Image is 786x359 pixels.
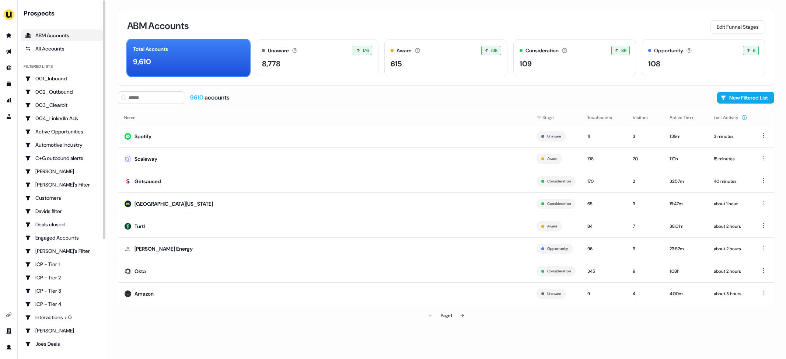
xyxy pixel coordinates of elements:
a: ABM Accounts [21,29,103,41]
div: C+G outbound alerts [25,154,98,162]
div: Prospects [24,9,103,18]
a: Go to attribution [3,94,15,106]
div: Opportunity [654,47,683,55]
div: Consideration [525,47,559,55]
div: Stage [537,114,576,121]
div: ICP - Tier 3 [25,287,98,294]
div: about 2 hours [714,268,747,275]
div: 198 [587,155,621,163]
div: Engaged Accounts [25,234,98,241]
a: Go to Charlotte's Filter [21,179,103,191]
a: Go to ICP - Tier 4 [21,298,103,310]
div: about 2 hours [714,223,747,230]
div: Getsauced [135,178,161,185]
div: ICP - Tier 2 [25,274,98,281]
a: Go to integrations [3,309,15,321]
a: Go to Automotive industry [21,139,103,151]
a: Go to ICP - Tier 3 [21,285,103,297]
div: 4:00m [670,290,702,297]
span: 89 [621,47,627,54]
a: Go to Charlotte Stone [21,165,103,177]
a: Go to Customers [21,192,103,204]
div: 109 [520,58,532,69]
div: 8,778 [262,58,280,69]
div: Active Opportunities [25,128,98,135]
button: Edit Funnel Stages [710,20,765,34]
div: 32:57m [670,178,702,185]
a: Go to JJ Deals [21,325,103,337]
a: Go to prospects [3,29,15,41]
div: 11 [587,133,621,140]
button: Active Time [670,111,702,124]
div: Deals closed [25,221,98,228]
a: Go to Engaged Accounts [21,232,103,244]
div: [PERSON_NAME]'s Filter [25,181,98,188]
div: 23:52m [670,245,702,252]
div: 1:08h [670,268,702,275]
div: 15 minutes [714,155,747,163]
a: Go to 002_Outbound [21,86,103,98]
button: Consideration [547,268,571,275]
a: Go to Deals closed [21,219,103,230]
a: Go to Interactions > 0 [21,311,103,323]
div: Aware [397,47,412,55]
div: Unaware [268,47,289,55]
div: [PERSON_NAME]'s Filter [25,247,98,255]
div: 004_LinkedIn Ads [25,115,98,122]
h3: ABM Accounts [127,21,189,31]
a: Go to 001_Inbound [21,73,103,84]
span: 9 [753,47,755,54]
button: Touchpoints [587,111,621,124]
div: Turtl [135,223,145,230]
a: Go to Davids filter [21,205,103,217]
a: All accounts [21,43,103,55]
a: Go to team [3,325,15,337]
a: Go to 004_LinkedIn Ads [21,112,103,124]
button: Consideration [547,201,571,207]
div: 15:47m [670,200,702,208]
div: 1:10h [670,155,702,163]
button: Aware [547,156,557,162]
a: Go to profile [3,341,15,353]
div: 001_Inbound [25,75,98,82]
div: Customers [25,194,98,202]
div: 9 [633,268,658,275]
div: [GEOGRAPHIC_DATA][US_STATE] [135,200,213,208]
a: Go to C+G outbound alerts [21,152,103,164]
div: 96 [587,245,621,252]
div: 003_Clearbit [25,101,98,109]
div: Page 1 [441,312,452,319]
button: Unaware [547,290,561,297]
div: about 2 hours [714,245,747,252]
div: Okta [135,268,146,275]
div: 84 [587,223,621,230]
button: New Filtered List [717,92,774,104]
span: 9610 [190,94,205,101]
a: Go to Active Opportunities [21,126,103,137]
div: [PERSON_NAME] [25,168,98,175]
a: Go to Geneviève's Filter [21,245,103,257]
span: 176 [363,47,369,54]
div: 9 [633,245,658,252]
th: Name [118,110,531,125]
div: [PERSON_NAME] [25,327,98,334]
div: 4 [633,290,658,297]
div: 3 [633,133,658,140]
div: 9 [587,290,621,297]
div: ICP - Tier 1 [25,261,98,268]
span: 518 [491,47,498,54]
div: Scaleway [135,155,157,163]
div: 20 [633,155,658,163]
button: Consideration [547,178,571,185]
div: Amazon [135,290,154,297]
div: Spotify [135,133,151,140]
div: Interactions > 0 [25,314,98,321]
div: 615 [391,58,402,69]
div: 38:01m [670,223,702,230]
div: Davids filter [25,208,98,215]
button: Opportunity [547,245,568,252]
div: 2 [633,178,658,185]
div: Automotive industry [25,141,98,149]
div: 7 [633,223,658,230]
a: Go to ICP - Tier 2 [21,272,103,283]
